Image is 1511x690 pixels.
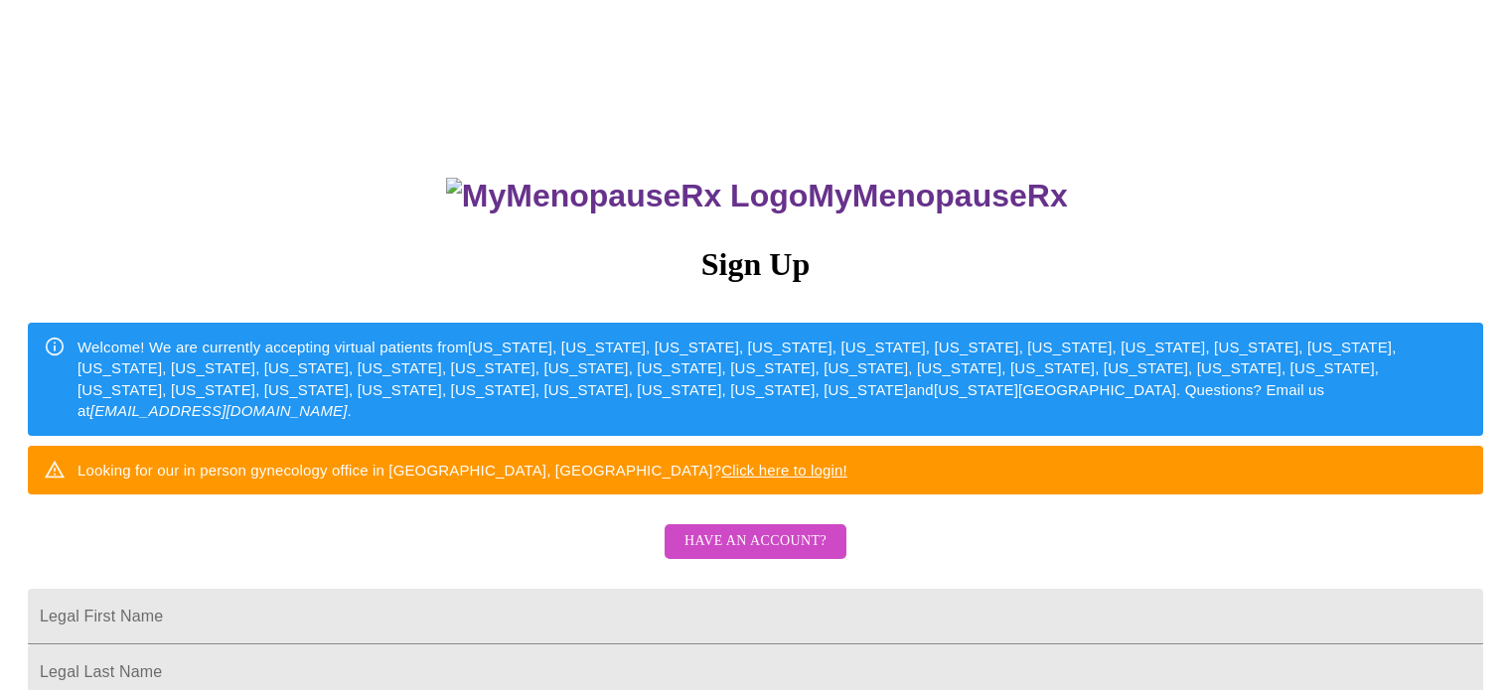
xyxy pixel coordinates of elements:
img: MyMenopauseRx Logo [446,178,808,214]
h3: Sign Up [28,246,1483,283]
span: Have an account? [684,529,827,554]
em: [EMAIL_ADDRESS][DOMAIN_NAME] [90,402,348,419]
div: Welcome! We are currently accepting virtual patients from [US_STATE], [US_STATE], [US_STATE], [US... [77,329,1467,430]
h3: MyMenopauseRx [31,178,1484,214]
a: Click here to login! [721,462,847,479]
button: Have an account? [665,524,846,559]
div: Looking for our in person gynecology office in [GEOGRAPHIC_DATA], [GEOGRAPHIC_DATA]? [77,452,847,488]
a: Have an account? [660,546,851,563]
